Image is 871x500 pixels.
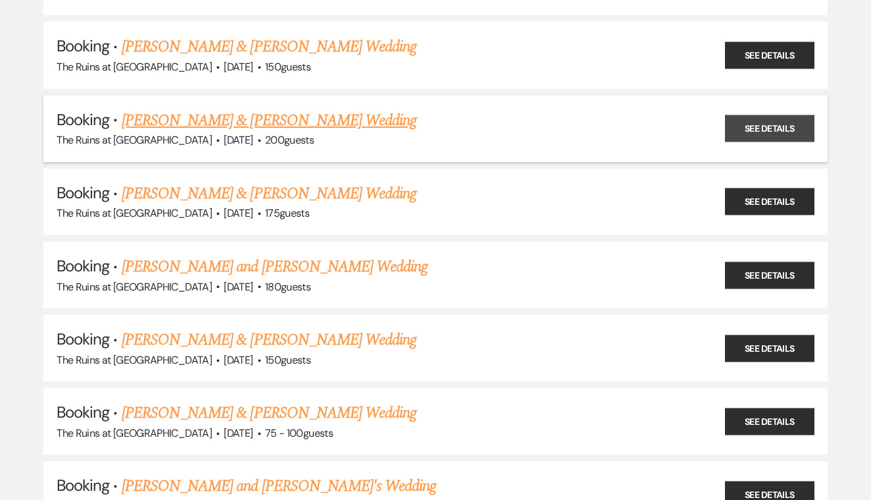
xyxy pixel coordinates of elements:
[725,115,814,142] a: See Details
[265,353,311,367] span: 150 guests
[224,280,253,294] span: [DATE]
[57,475,109,495] span: Booking
[265,133,314,147] span: 200 guests
[57,280,212,294] span: The Ruins at [GEOGRAPHIC_DATA]
[57,60,212,74] span: The Ruins at [GEOGRAPHIC_DATA]
[122,35,416,59] a: [PERSON_NAME] & [PERSON_NAME] Wedding
[122,109,416,132] a: [PERSON_NAME] & [PERSON_NAME] Wedding
[122,182,416,206] a: [PERSON_NAME] & [PERSON_NAME] Wedding
[122,328,416,352] a: [PERSON_NAME] & [PERSON_NAME] Wedding
[57,402,109,422] span: Booking
[224,60,253,74] span: [DATE]
[725,188,814,215] a: See Details
[224,206,253,220] span: [DATE]
[265,206,309,220] span: 175 guests
[122,474,437,498] a: [PERSON_NAME] and [PERSON_NAME]'s Wedding
[725,42,814,69] a: See Details
[122,401,416,425] a: [PERSON_NAME] & [PERSON_NAME] Wedding
[57,133,212,147] span: The Ruins at [GEOGRAPHIC_DATA]
[265,60,311,74] span: 150 guests
[265,426,333,440] span: 75 - 100 guests
[122,255,428,279] a: [PERSON_NAME] and [PERSON_NAME] Wedding
[224,426,253,440] span: [DATE]
[224,353,253,367] span: [DATE]
[725,262,814,289] a: See Details
[57,36,109,56] span: Booking
[57,426,212,440] span: The Ruins at [GEOGRAPHIC_DATA]
[57,109,109,130] span: Booking
[57,182,109,203] span: Booking
[57,353,212,367] span: The Ruins at [GEOGRAPHIC_DATA]
[57,329,109,349] span: Booking
[725,408,814,435] a: See Details
[725,335,814,362] a: See Details
[57,256,109,276] span: Booking
[57,206,212,220] span: The Ruins at [GEOGRAPHIC_DATA]
[265,280,311,294] span: 180 guests
[224,133,253,147] span: [DATE]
